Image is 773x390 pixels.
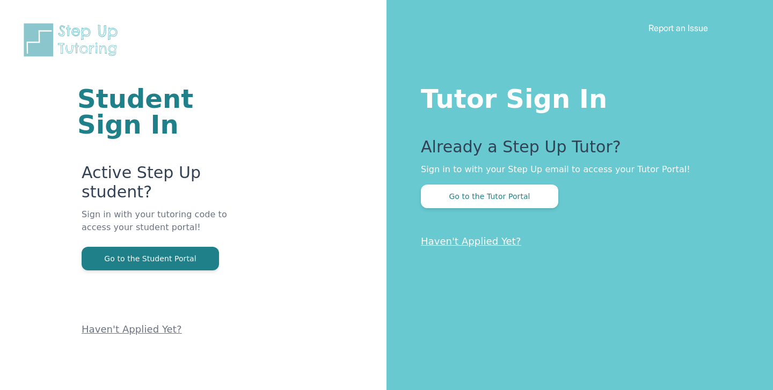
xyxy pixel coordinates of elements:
[421,82,730,112] h1: Tutor Sign In
[82,247,219,270] button: Go to the Student Portal
[82,323,182,335] a: Haven't Applied Yet?
[82,163,258,208] p: Active Step Up student?
[77,86,258,137] h1: Student Sign In
[421,191,558,201] a: Go to the Tutor Portal
[21,21,125,58] img: Step Up Tutoring horizontal logo
[82,208,258,247] p: Sign in with your tutoring code to access your student portal!
[421,137,730,163] p: Already a Step Up Tutor?
[82,253,219,263] a: Go to the Student Portal
[648,23,708,33] a: Report an Issue
[421,163,730,176] p: Sign in to with your Step Up email to access your Tutor Portal!
[421,236,521,247] a: Haven't Applied Yet?
[421,185,558,208] button: Go to the Tutor Portal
